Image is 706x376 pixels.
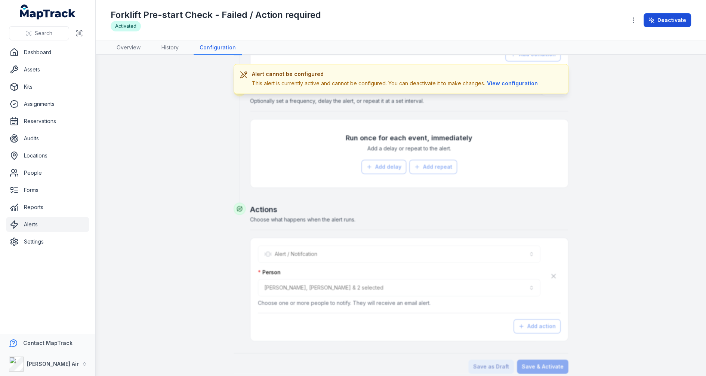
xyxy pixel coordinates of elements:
[6,62,89,77] a: Assets
[6,148,89,163] a: Locations
[485,79,540,88] button: View configuration
[111,9,321,21] h1: Forklift Pre-start Check - Failed / Action required
[6,183,89,198] a: Forms
[6,217,89,232] a: Alerts
[27,361,79,367] strong: [PERSON_NAME] Air
[6,165,89,180] a: People
[6,45,89,60] a: Dashboard
[111,21,141,31] div: Activated
[194,41,242,55] a: Configuration
[252,79,540,88] div: This alert is currently active and cannot be configured. You can deactivate it to make changes.
[35,30,52,37] span: Search
[6,200,89,215] a: Reports
[111,41,147,55] a: Overview
[6,234,89,249] a: Settings
[252,70,540,78] h3: Alert cannot be configured
[6,79,89,94] a: Kits
[644,13,691,27] button: Deactivate
[23,340,73,346] strong: Contact MapTrack
[9,26,69,40] button: Search
[20,4,76,19] a: MapTrack
[155,41,185,55] a: History
[6,114,89,129] a: Reservations
[6,97,89,111] a: Assignments
[6,131,89,146] a: Audits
